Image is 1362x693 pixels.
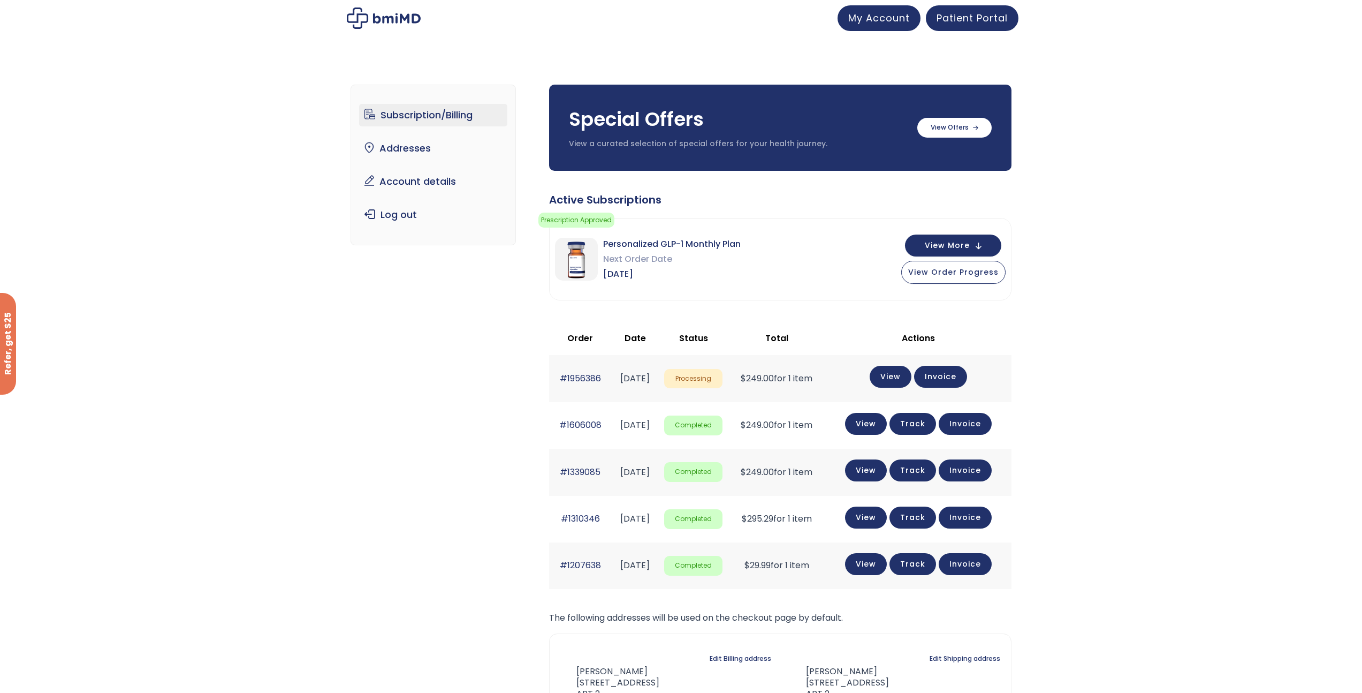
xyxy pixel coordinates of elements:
[905,235,1001,257] button: View More
[555,238,598,281] img: Personalized GLP-1 Monthly Plan
[664,462,722,482] span: Completed
[939,507,992,529] a: Invoice
[908,267,999,277] span: View Order Progress
[939,553,992,575] a: Invoice
[559,419,602,431] a: #1606008
[845,553,887,575] a: View
[560,372,601,385] a: #1956386
[620,513,650,525] time: [DATE]
[710,651,771,666] a: Edit Billing address
[351,85,516,245] nav: Account pages
[925,242,970,249] span: View More
[620,559,650,571] time: [DATE]
[889,413,936,435] a: Track
[728,449,825,495] td: for 1 item
[347,7,421,29] img: My account
[939,460,992,481] a: Invoice
[359,204,507,226] a: Log out
[538,213,614,228] span: Prescription Approved
[765,332,788,344] span: Total
[728,355,825,402] td: for 1 item
[845,460,887,481] a: View
[728,496,825,543] td: for 1 item
[741,466,746,478] span: $
[664,556,722,576] span: Completed
[741,372,746,385] span: $
[664,416,722,435] span: Completed
[742,513,773,525] span: 295.29
[742,513,747,525] span: $
[560,559,601,571] a: #1207638
[603,267,741,282] span: [DATE]
[664,509,722,529] span: Completed
[679,332,708,344] span: Status
[848,11,910,25] span: My Account
[939,413,992,435] a: Invoice
[620,419,650,431] time: [DATE]
[845,507,887,529] a: View
[359,104,507,126] a: Subscription/Billing
[728,543,825,589] td: for 1 item
[549,192,1011,207] div: Active Subscriptions
[838,5,920,31] a: My Account
[560,466,600,478] a: #1339085
[728,402,825,449] td: for 1 item
[549,611,1011,626] p: The following addresses will be used on the checkout page by default.
[937,11,1008,25] span: Patient Portal
[664,369,722,389] span: Processing
[889,553,936,575] a: Track
[741,466,774,478] span: 249.00
[870,366,911,388] a: View
[620,372,650,385] time: [DATE]
[567,332,593,344] span: Order
[845,413,887,435] a: View
[359,137,507,160] a: Addresses
[744,559,750,571] span: $
[930,651,1000,666] a: Edit Shipping address
[741,419,746,431] span: $
[741,419,774,431] span: 249.00
[603,252,741,267] span: Next Order Date
[620,466,650,478] time: [DATE]
[625,332,646,344] span: Date
[561,513,600,525] a: #1310346
[914,366,967,388] a: Invoice
[569,139,907,149] p: View a curated selection of special offers for your health journey.
[603,237,741,252] span: Personalized GLP-1 Monthly Plan
[359,170,507,193] a: Account details
[901,261,1006,284] button: View Order Progress
[902,332,935,344] span: Actions
[889,507,936,529] a: Track
[744,559,771,571] span: 29.99
[569,106,907,133] h3: Special Offers
[926,5,1018,31] a: Patient Portal
[889,460,936,481] a: Track
[741,372,774,385] span: 249.00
